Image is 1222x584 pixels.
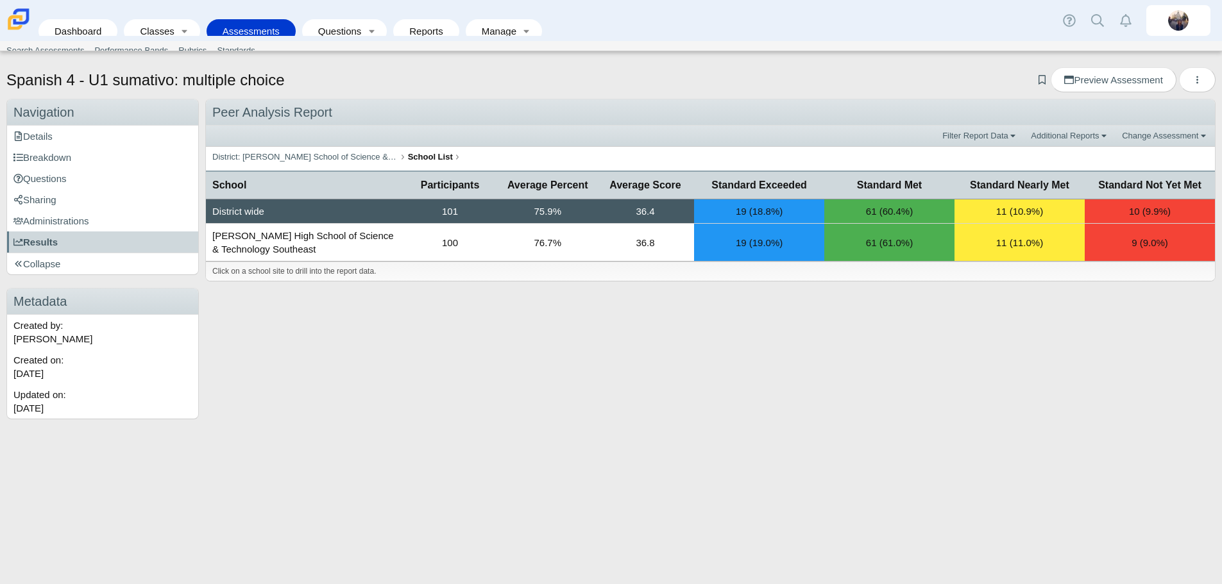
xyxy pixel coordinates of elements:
[173,41,212,60] a: Rubrics
[362,19,380,43] a: Toggle expanded
[400,19,453,43] a: Reports
[7,349,198,384] div: Created on:
[961,178,1078,192] span: Standard Nearly Met
[209,149,402,165] a: District: [PERSON_NAME] School of Science & Technology
[13,152,71,163] span: Breakdown
[694,224,824,261] div: 19 (19.0%)
[955,224,1085,261] div: 11 (11.0%)
[7,147,198,168] a: Breakdown
[955,199,1085,223] div: 11 (10.9%)
[212,41,260,60] a: Standards
[1119,129,1212,142] a: Change Assessment
[831,178,948,192] span: Standard Met
[5,6,32,33] img: Carmen School of Science & Technology
[1,41,89,60] a: Search Assessments
[13,194,56,205] span: Sharing
[1028,129,1112,142] a: Additional Reports
[7,384,198,419] div: Updated on:
[13,258,60,269] span: Collapse
[13,105,74,119] span: Navigation
[89,41,173,60] a: Performance Bands
[13,173,67,184] span: Questions
[694,199,824,223] div: 19 (18.8%)
[700,178,818,192] span: Standard Exceeded
[213,19,289,43] a: Assessments
[401,224,498,262] td: 100
[499,199,597,223] div: 75.9%
[1064,74,1162,85] span: Preview Assessment
[176,19,194,43] a: Toggle expanded
[7,126,198,147] a: Details
[408,152,453,162] b: School List
[1091,178,1209,192] span: Standard Not Yet Met
[1085,199,1215,223] div: 10 (9.9%)
[1112,6,1140,35] a: Alerts
[1085,224,1215,261] div: 9 (9.0%)
[206,262,1215,281] div: Click on a school site to drill into the report data.
[1146,5,1210,36] a: britta.barnhart.NdZ84j
[13,131,53,142] span: Details
[45,19,111,43] a: Dashboard
[206,199,401,223] div: District wide
[1179,67,1216,92] button: More options
[939,129,1021,142] a: Filter Report Data
[407,178,492,192] span: Participants
[13,368,44,379] time: Sep 29, 2024 at 10:25 AM
[7,253,198,274] a: Collapse
[597,224,694,262] td: 36.8
[13,237,58,247] span: Results
[7,168,198,189] a: Questions
[7,189,198,210] a: Sharing
[518,19,536,43] a: Toggle expanded
[13,215,89,226] span: Administrations
[309,19,362,43] a: Questions
[499,224,597,262] td: 76.7%
[505,178,590,192] span: Average Percent
[13,403,44,413] time: Sep 29, 2024 at 10:25 AM
[206,99,1215,126] div: Peer Analysis Report
[1051,67,1176,92] a: Preview Assessment
[7,231,198,253] a: Results
[206,224,401,262] td: [PERSON_NAME] High School of Science & Technology Southeast
[1168,10,1189,31] img: britta.barnhart.NdZ84j
[212,178,395,192] span: School
[824,199,955,223] div: 61 (60.4%)
[824,224,955,261] div: 61 (61.0%)
[472,19,518,43] a: Manage
[7,288,198,315] h3: Metadata
[130,19,175,43] a: Classes
[597,199,694,223] div: 36.4
[5,24,32,35] a: Carmen School of Science & Technology
[603,178,688,192] span: Average Score
[7,210,198,231] a: Administrations
[1036,74,1048,85] a: Add bookmark
[401,199,498,223] div: 101
[6,69,285,91] h1: Spanish 4 - U1 sumativo: multiple choice
[7,315,198,349] div: Created by: [PERSON_NAME]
